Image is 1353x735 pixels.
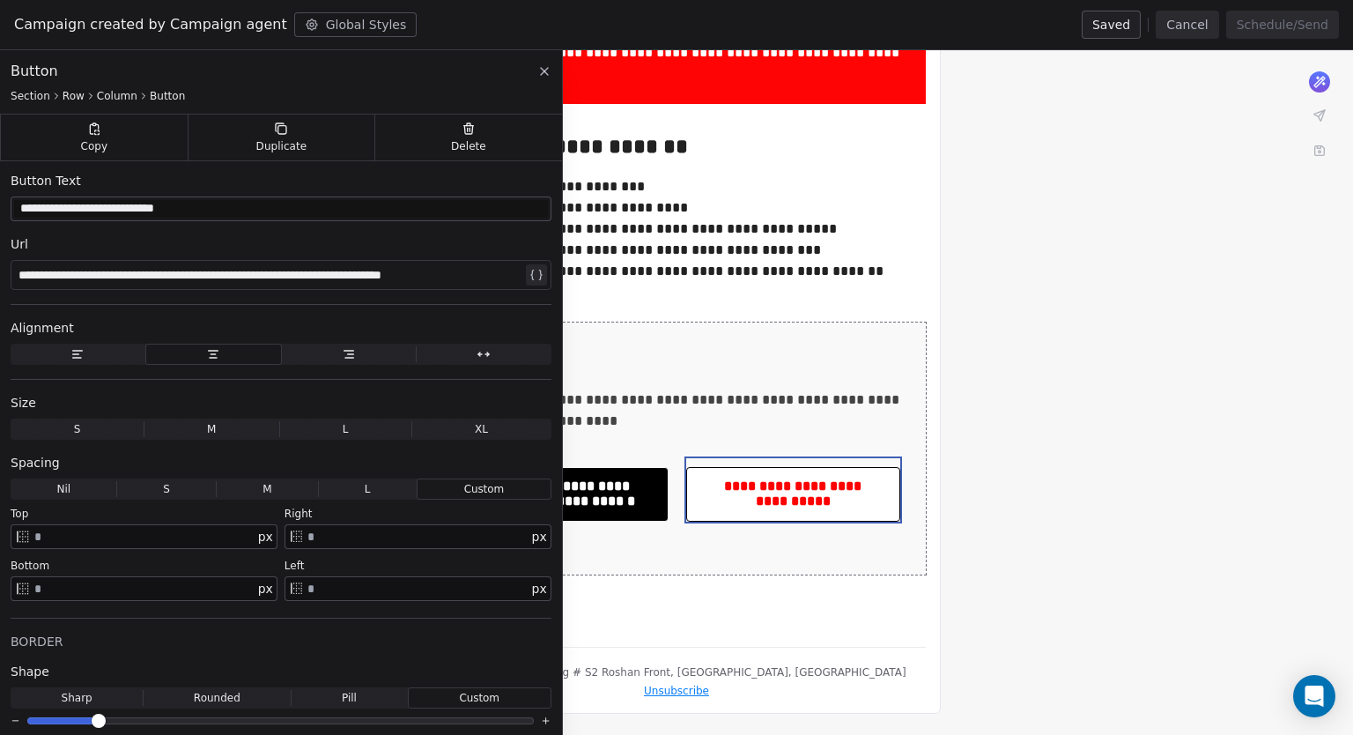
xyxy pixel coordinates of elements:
span: Campaign created by Campaign agent [14,14,287,35]
div: left [285,559,551,573]
div: BORDER [11,633,551,650]
span: Column [97,89,137,103]
div: bottom [11,559,277,573]
span: Delete [451,139,486,153]
span: Sharp [62,690,92,706]
span: Button Text [11,172,81,189]
span: M [262,481,271,497]
button: Global Styles [294,12,418,37]
span: Rounded [194,690,240,706]
span: Button [11,61,58,82]
span: Url [11,235,28,253]
span: px [258,580,273,598]
button: Schedule/Send [1226,11,1339,39]
span: Duplicate [256,139,307,153]
span: Button [150,89,185,103]
div: top [11,507,277,521]
button: Cancel [1156,11,1218,39]
span: L [343,421,349,437]
span: Shape [11,663,49,680]
span: M [207,421,216,437]
span: L [365,481,371,497]
span: S [163,481,170,497]
button: Saved [1082,11,1141,39]
div: Open Intercom Messenger [1293,675,1335,717]
span: px [258,528,273,546]
span: px [532,528,547,546]
div: right [285,507,551,521]
span: Alignment [11,319,74,337]
span: Row [63,89,85,103]
span: XL [475,421,488,437]
span: S [74,421,81,437]
span: Section [11,89,50,103]
span: Spacing [11,454,60,471]
span: Copy [81,139,108,153]
span: Size [11,394,36,412]
span: Pill [342,690,357,706]
span: px [532,580,547,598]
span: Nil [57,481,71,497]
